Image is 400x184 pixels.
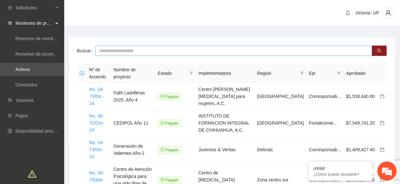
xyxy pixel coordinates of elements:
[255,83,307,110] td: [GEOGRAPHIC_DATA]
[300,71,304,75] span: filter
[15,51,84,57] a: Resumen de proyectos aprobados
[343,64,378,83] th: Aprobado
[15,1,53,14] span: Solicitudes
[255,136,307,163] td: Delicias
[15,17,53,30] span: Monitoreo de proyectos
[377,48,382,54] span: search
[380,94,385,99] a: calendar
[15,36,62,41] a: Resumen de monitoreo
[161,121,164,125] span: check-circle
[309,94,341,99] span: Corresponsab...
[380,120,385,126] a: calendar
[158,70,187,77] span: Estado
[382,10,395,16] span: user
[77,46,95,56] label: Buscar
[161,94,164,98] span: check-circle
[15,128,70,134] a: Disponibilidad presupuestal
[188,68,195,78] span: filter
[309,120,337,126] span: Fortalecimie...
[299,68,305,78] span: filter
[89,140,104,159] a: No. 19-73/Dic-24
[28,170,36,178] span: warning
[111,136,155,163] td: Generación de Valientes Año 2
[343,10,353,15] span: bell
[158,120,181,127] span: Pagado
[89,87,104,106] a: No. 18-73/Dic-24
[313,172,368,177] p: ¿Cómo puedo ayudarte?
[343,136,378,163] td: $1,409,427.40
[336,68,342,78] span: filter
[380,121,385,125] span: calendar
[111,110,155,136] td: CEDIPOL Año 11
[343,83,378,110] td: $1,538,440.00
[87,64,111,83] th: Nº de Acuerdo
[161,178,164,182] span: check-circle
[337,71,341,75] span: filter
[313,166,368,171] div: ¡Hola!
[343,8,353,18] button: bell
[372,46,387,56] button: search
[382,6,395,19] button: user
[158,177,181,184] span: Pagado
[158,93,181,100] span: Pagado
[189,71,193,75] span: filter
[80,71,84,75] span: minus-square
[343,110,378,136] td: $7,549,741.20
[15,82,38,87] a: Concluidos
[16,98,34,103] a: Usuarios
[89,113,104,133] a: No. 35-72/Oct-24
[111,64,155,83] th: Nombre de proyecto
[15,67,30,72] a: Activos
[309,147,341,152] span: Corresponsab...
[380,147,385,152] span: calendar
[8,5,12,10] span: inbox
[356,10,379,15] span: Victoria- UP
[309,70,335,77] span: Eje
[8,21,12,25] span: eye
[380,147,385,152] a: calendar
[158,146,181,153] span: Pagado
[105,3,121,19] div: Minimizar ventana de chat en vivo
[37,57,89,122] span: Estamos en línea.
[196,64,255,83] th: Implementadora
[196,136,255,163] td: Juventus & Veritas
[255,110,307,136] td: [GEOGRAPHIC_DATA]
[196,83,255,110] td: Centro [PERSON_NAME] [MEDICAL_DATA] para mujeres, A.C.
[33,33,108,41] div: Chatee con nosotros ahora
[15,113,28,118] a: Pagos
[111,83,155,110] td: FaRi Ladrilleras 2025, Año 4
[161,148,164,152] span: check-circle
[196,110,255,136] td: INSTITUTO DE FORMACION INTEGRAL DE CHIHUAHUA, A.C.
[3,119,122,141] textarea: Escriba su mensaje y pulse “Intro”
[257,70,298,77] span: Región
